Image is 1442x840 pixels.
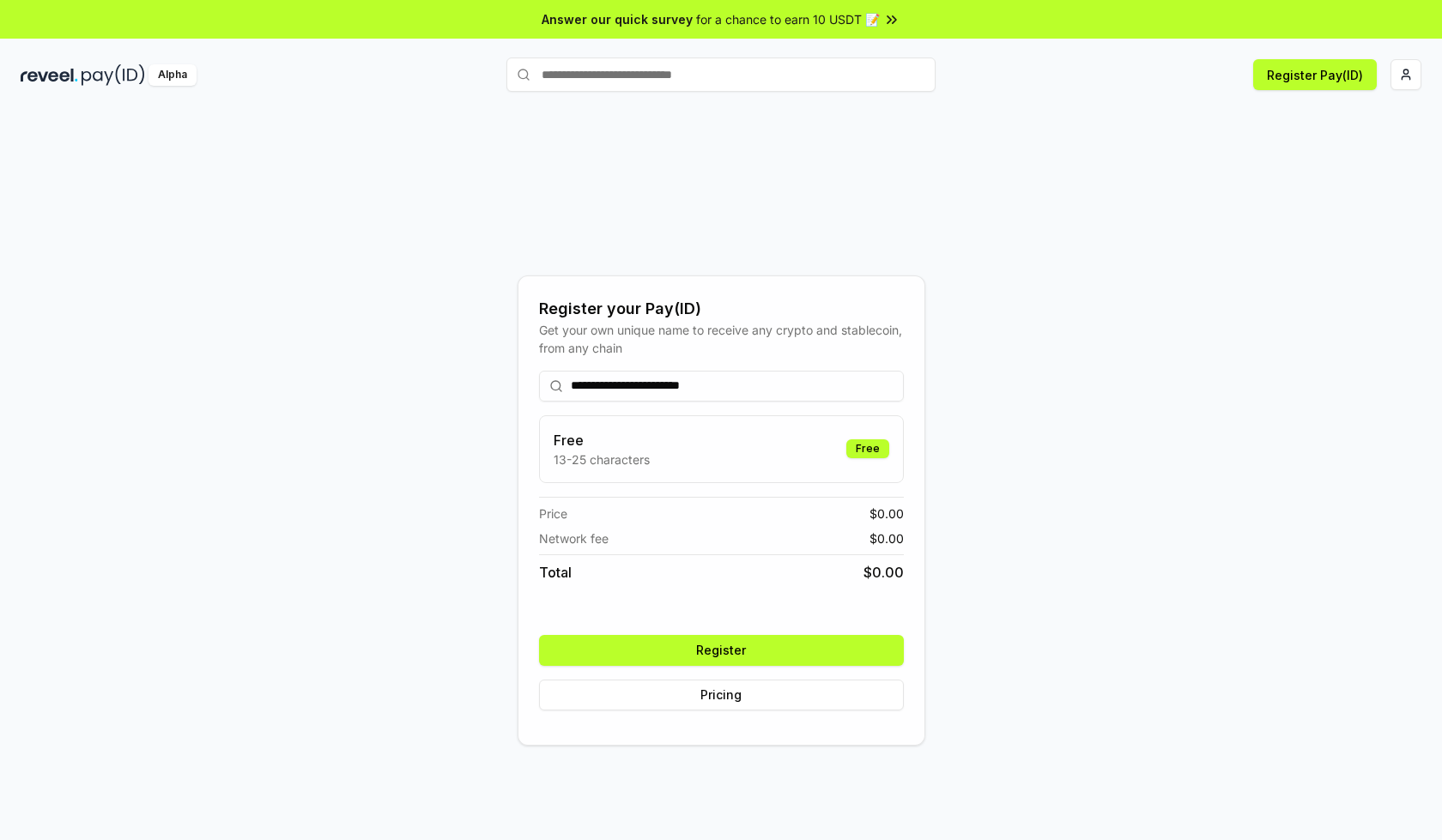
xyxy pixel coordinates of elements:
span: Price [539,505,567,523]
span: $ 0.00 [869,505,904,523]
p: 13-25 characters [554,450,650,468]
span: for a chance to earn 10 USDT 📝 [696,10,880,28]
span: $ 0.00 [869,529,904,547]
div: Get your own unique name to receive any crypto and stablecoin, from any chain [539,321,904,357]
div: Alpha [148,64,197,86]
img: pay_id [82,64,145,86]
img: reveel_dark [21,64,78,86]
button: Register [539,635,904,666]
button: Register Pay(ID) [1253,59,1377,90]
button: Pricing [539,680,904,710]
h3: Free [554,430,650,450]
span: Answer our quick survey [542,10,693,28]
div: Register your Pay(ID) [539,297,904,321]
span: Total [539,562,572,583]
span: Network fee [539,529,609,547]
span: $ 0.00 [863,562,904,583]
div: Free [846,439,889,458]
